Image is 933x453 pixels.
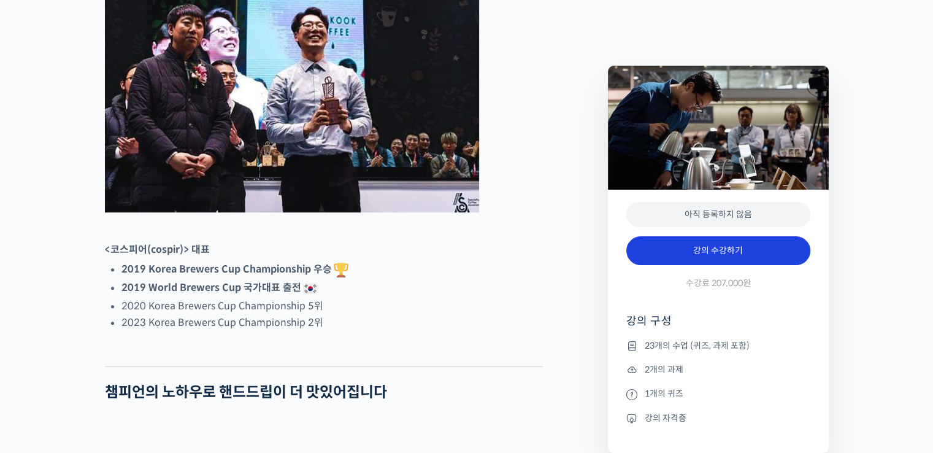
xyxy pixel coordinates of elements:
a: 대화 [81,366,158,397]
h4: 강의 구성 [626,314,810,338]
li: 23개의 수업 (퀴즈, 과제 포함) [626,338,810,353]
span: 수강료 207,000원 [686,277,751,289]
li: 강의 자격증 [626,411,810,425]
div: 아직 등록하지 않음 [626,202,810,227]
strong: <코스피어(cospir)> 대표 [105,243,210,256]
a: 강의 수강하기 [626,236,810,266]
img: 🏆 [334,263,348,277]
span: 설정 [190,384,204,394]
li: 1개의 퀴즈 [626,387,810,401]
li: 2개의 과제 [626,362,810,377]
li: 2020 Korea Brewers Cup Championship 5위 [121,298,543,314]
img: 🇰🇷 [303,281,318,296]
a: 설정 [158,366,236,397]
li: 2023 Korea Brewers Cup Championship 2위 [121,314,543,331]
a: 홈 [4,366,81,397]
span: 홈 [39,384,46,394]
strong: 2019 Korea Brewers Cup Championship 우승 [121,263,350,276]
span: 대화 [112,385,127,395]
strong: 챔피언의 노하우로 핸드드립이 더 맛있어집니다 [105,383,387,401]
strong: 2019 World Brewers Cup 국가대표 출전 [121,281,320,294]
